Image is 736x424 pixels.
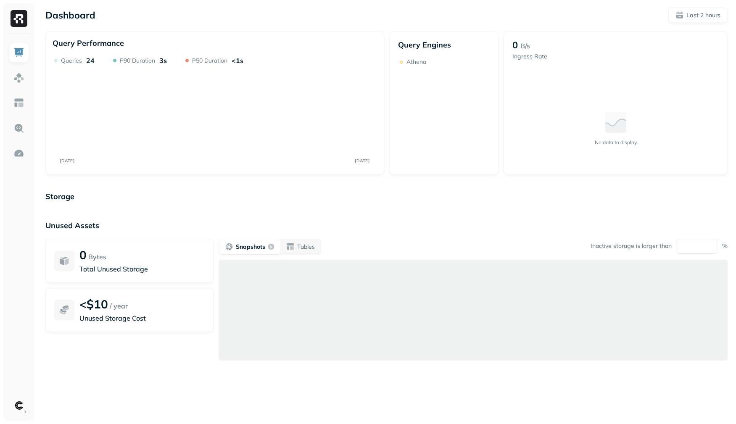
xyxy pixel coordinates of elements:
[236,243,265,251] p: Snapshots
[110,301,128,311] p: / year
[13,47,24,58] img: Dashboard
[13,400,25,411] img: Clutch
[192,57,227,65] p: P50 Duration
[591,242,672,250] p: Inactive storage is larger than
[45,221,728,230] p: Unused Assets
[11,10,27,27] img: Ryft
[398,40,490,50] p: Query Engines
[45,9,95,21] p: Dashboard
[595,139,637,145] p: No data to display
[13,148,24,159] img: Optimization
[159,56,167,65] p: 3s
[232,56,243,65] p: <1s
[512,39,518,51] p: 0
[668,8,728,23] button: Last 2 hours
[88,252,106,262] p: Bytes
[79,313,205,323] p: Unused Storage Cost
[686,11,720,19] p: Last 2 hours
[79,248,87,262] p: 0
[61,57,82,65] p: Queries
[13,97,24,108] img: Asset Explorer
[520,41,530,51] p: B/s
[406,58,426,66] p: Athena
[45,192,728,201] p: Storage
[60,158,74,163] tspan: [DATE]
[79,264,205,274] p: Total Unused Storage
[297,243,315,251] p: Tables
[722,242,728,250] p: %
[53,38,124,48] p: Query Performance
[86,56,95,65] p: 24
[13,72,24,83] img: Assets
[120,57,155,65] p: P90 Duration
[355,158,369,163] tspan: [DATE]
[512,53,547,61] p: Ingress Rate
[13,123,24,134] img: Query Explorer
[79,297,108,311] p: <$10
